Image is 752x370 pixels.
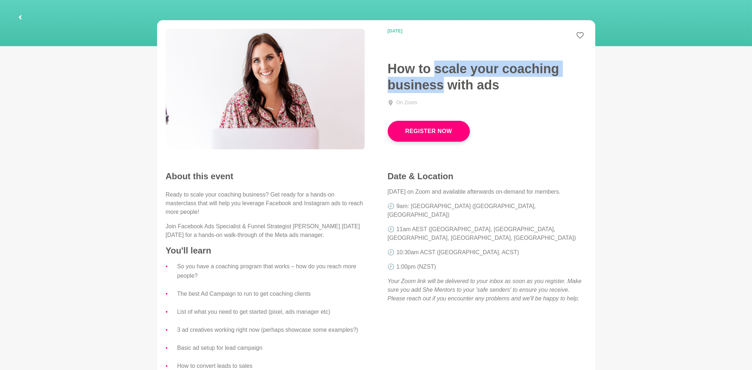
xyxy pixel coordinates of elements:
p: 🕗 10:30am ACST ([GEOGRAPHIC_DATA], ACST) [388,248,587,257]
li: So you have a coaching program that works – how do you reach more people? [177,262,365,281]
p: 🕗 1:00pm (NZST) [388,263,587,271]
p: 🕗 11am AEST ([GEOGRAPHIC_DATA], [GEOGRAPHIC_DATA], [GEOGRAPHIC_DATA], [GEOGRAPHIC_DATA], [GEOGRAP... [388,225,587,242]
div: On Zoom [396,99,417,106]
h4: You'll learn [166,245,365,256]
li: List of what you need to get started (pixel, ads manager etc) [177,307,365,317]
li: 3 ad creatives working right now (perhaps showcase some examples?) [177,325,365,335]
img: Jessica Tutton - Facebook Ads specialist - How to grow your coaching business - She Mentors [166,29,365,149]
p: Join Facebook Ads Specialist & Funnel Strategist [PERSON_NAME] [DATE][DATE] for a hands-on walk-t... [166,222,365,239]
p: 🕗 9am: [GEOGRAPHIC_DATA] ([GEOGRAPHIC_DATA], [GEOGRAPHIC_DATA]) [388,202,587,219]
h2: About this event [166,171,365,182]
em: Your Zoom link will be delivered to your inbox as soon as you register. Make sure you add She Men... [388,278,582,301]
li: Basic ad setup for lead campaign [177,343,365,353]
a: Register Now [388,121,470,142]
p: Ready to scale your coaching business? Get ready for a hands-on masterclass that will help you le... [166,190,365,216]
p: [DATE] on Zoom and available afterwards on-demand for members. [388,188,587,196]
h1: How to scale your coaching business with ads [388,61,587,93]
h4: Date & Location [388,171,587,182]
time: [DATE] [388,29,476,33]
li: The best Ad Campaign to run to get coaching clients [177,289,365,299]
